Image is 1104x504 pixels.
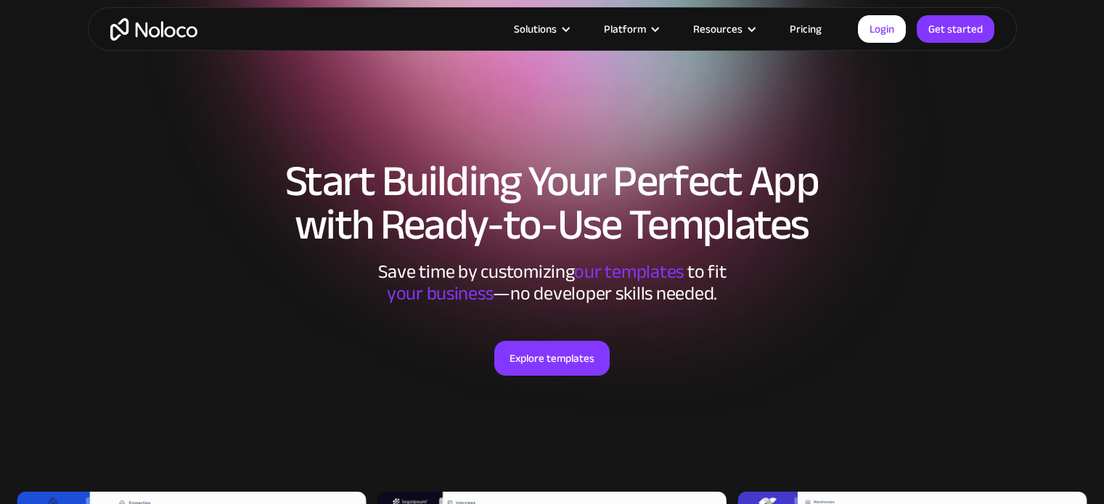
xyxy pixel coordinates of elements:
[772,20,840,38] a: Pricing
[335,261,770,305] div: Save time by customizing to fit ‍ —no developer skills needed.
[858,15,906,43] a: Login
[693,20,743,38] div: Resources
[514,20,557,38] div: Solutions
[604,20,646,38] div: Platform
[586,20,675,38] div: Platform
[494,341,610,376] a: Explore templates
[496,20,586,38] div: Solutions
[574,254,684,289] span: our templates
[102,160,1002,247] h1: Start Building Your Perfect App with Ready-to-Use Templates
[110,18,197,41] a: home
[387,276,494,311] span: your business
[917,15,994,43] a: Get started
[675,20,772,38] div: Resources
